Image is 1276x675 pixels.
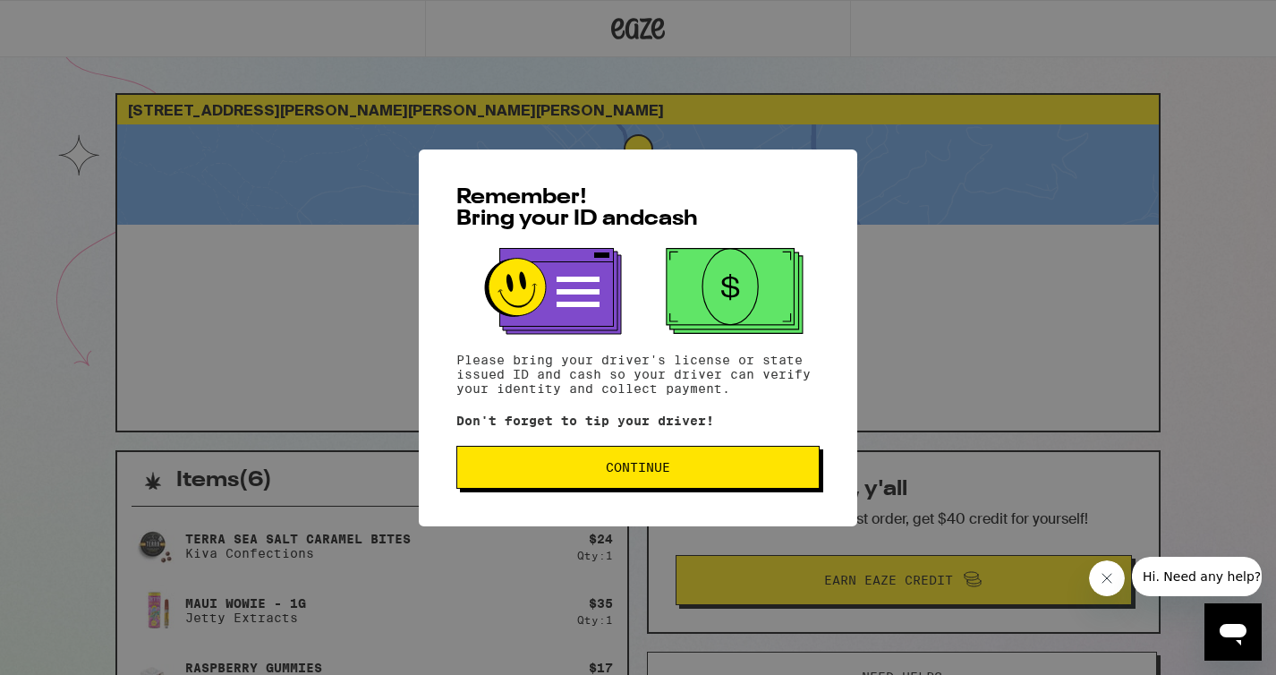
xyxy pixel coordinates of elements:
[1089,560,1125,596] iframe: Close message
[456,353,820,396] p: Please bring your driver's license or state issued ID and cash so your driver can verify your ide...
[456,414,820,428] p: Don't forget to tip your driver!
[1204,603,1262,661] iframe: Button to launch messaging window
[1132,557,1262,596] iframe: Message from company
[606,461,670,474] span: Continue
[456,187,698,230] span: Remember! Bring your ID and cash
[456,446,820,489] button: Continue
